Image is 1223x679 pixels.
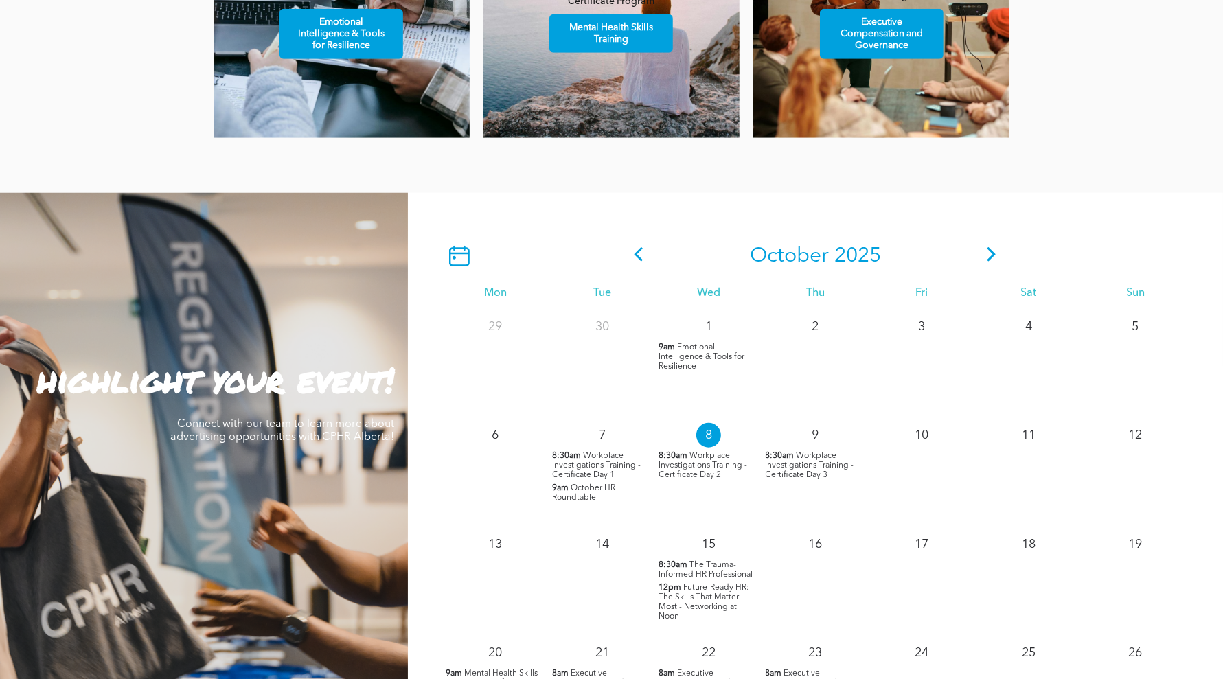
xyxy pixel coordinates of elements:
div: Tue [549,287,655,300]
span: 12pm [659,583,681,592]
span: 8am [766,669,782,678]
p: 24 [910,641,935,665]
div: Sun [1082,287,1189,300]
p: 13 [483,532,507,557]
p: 23 [803,641,827,665]
p: 19 [1123,532,1147,557]
a: Emotional Intelligence & Tools for Resilience [279,9,403,59]
span: 8:30am [659,451,687,461]
p: 26 [1123,641,1147,665]
span: October [750,246,829,266]
span: 9am [659,343,675,352]
span: 8:30am [552,451,581,461]
p: 9 [803,423,827,448]
span: 8am [552,669,569,678]
span: 8am [659,669,675,678]
p: 8 [696,423,721,448]
p: 21 [590,641,615,665]
span: Workplace Investigations Training - Certificate Day 1 [552,452,641,479]
p: 1 [696,314,721,339]
p: 29 [483,314,507,339]
p: 4 [1016,314,1041,339]
p: 15 [696,532,721,557]
span: 8:30am [659,560,687,570]
div: Sat [975,287,1082,300]
p: 2 [803,314,827,339]
span: Workplace Investigations Training - Certificate Day 2 [659,452,747,479]
span: Emotional Intelligence & Tools for Resilience [659,343,744,371]
span: Emotional Intelligence & Tools for Resilience [282,10,401,58]
p: 5 [1123,314,1147,339]
span: Executive Compensation and Governance [822,10,941,58]
span: 2025 [834,246,881,266]
div: Fri [869,287,975,300]
span: October HR Roundtable [552,484,615,502]
p: 16 [803,532,827,557]
span: 8:30am [766,451,795,461]
p: 3 [910,314,935,339]
p: 12 [1123,423,1147,448]
span: Future-Ready HR: The Skills That Matter Most - Networking at Noon [659,584,749,621]
p: 20 [483,641,507,665]
div: Wed [655,287,762,300]
span: Mental Health Skills Training [551,15,671,52]
div: Thu [762,287,869,300]
p: 14 [590,532,615,557]
p: 7 [590,423,615,448]
p: 11 [1016,423,1041,448]
p: 17 [910,532,935,557]
span: 9am [552,483,569,493]
strong: highlight your event! [37,355,394,404]
div: Mon [442,287,549,300]
a: Executive Compensation and Governance [820,9,944,59]
p: 30 [590,314,615,339]
a: Mental Health Skills Training [549,14,673,53]
span: Workplace Investigations Training - Certificate Day 3 [766,452,854,479]
span: The Trauma-Informed HR Professional [659,561,753,579]
p: 25 [1016,641,1041,665]
p: 22 [696,641,721,665]
span: Connect with our team to learn more about advertising opportunities with CPHR Alberta! [170,419,394,443]
p: 6 [483,423,507,448]
span: 9am [446,669,462,678]
p: 10 [910,423,935,448]
p: 18 [1016,532,1041,557]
